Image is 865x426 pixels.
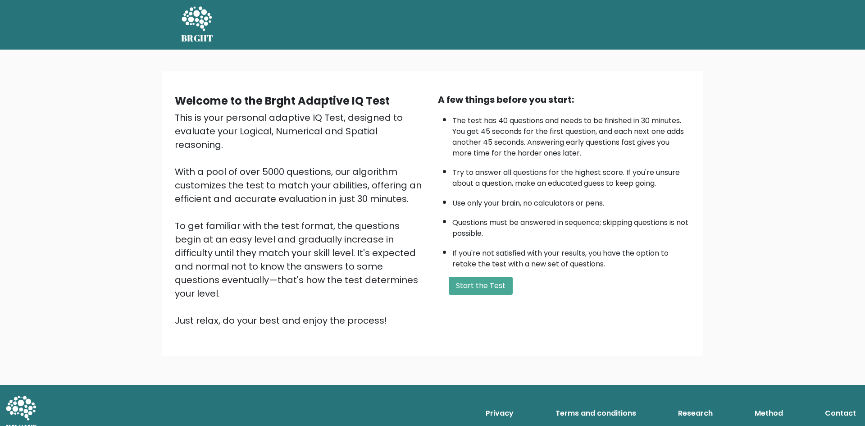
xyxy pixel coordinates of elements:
a: Privacy [482,404,517,422]
h5: BRGHT [181,33,214,44]
a: Research [674,404,716,422]
a: Contact [821,404,860,422]
li: If you're not satisfied with your results, you have the option to retake the test with a new set ... [452,243,690,270]
a: Terms and conditions [552,404,640,422]
a: BRGHT [181,4,214,46]
li: The test has 40 questions and needs to be finished in 30 minutes. You get 45 seconds for the firs... [452,111,690,159]
button: Start the Test [449,277,513,295]
li: Try to answer all questions for the highest score. If you're unsure about a question, make an edu... [452,163,690,189]
b: Welcome to the Brght Adaptive IQ Test [175,93,390,108]
div: A few things before you start: [438,93,690,106]
li: Questions must be answered in sequence; skipping questions is not possible. [452,213,690,239]
div: This is your personal adaptive IQ Test, designed to evaluate your Logical, Numerical and Spatial ... [175,111,427,327]
li: Use only your brain, no calculators or pens. [452,193,690,209]
a: Method [751,404,787,422]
